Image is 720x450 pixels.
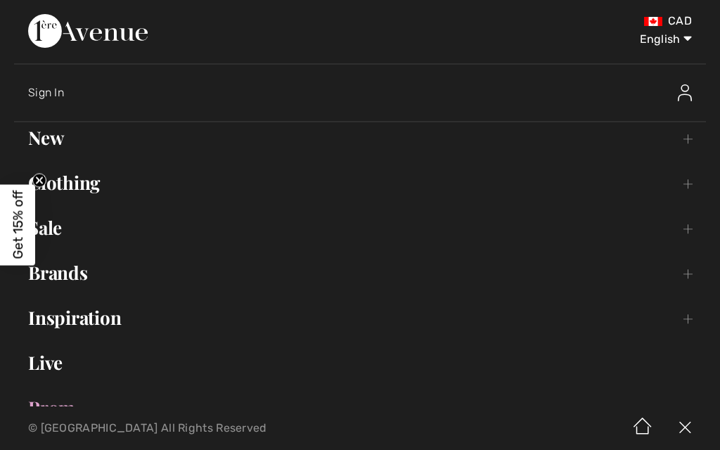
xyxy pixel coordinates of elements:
a: Prom [14,392,706,423]
a: Live [14,347,706,378]
img: X [664,406,706,450]
img: Sign In [678,84,692,101]
a: Brands [14,257,706,288]
span: Get 15% off [10,191,26,259]
img: Home [622,406,664,450]
a: Clothing [14,167,706,198]
div: CAD [424,14,692,28]
button: Close teaser [32,174,46,188]
a: Sale [14,212,706,243]
p: © [GEOGRAPHIC_DATA] All Rights Reserved [28,423,423,433]
img: 1ère Avenue [28,14,148,48]
a: New [14,122,706,153]
a: Sign InSign In [28,70,706,115]
a: Inspiration [14,302,706,333]
span: Sign In [28,86,64,99]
